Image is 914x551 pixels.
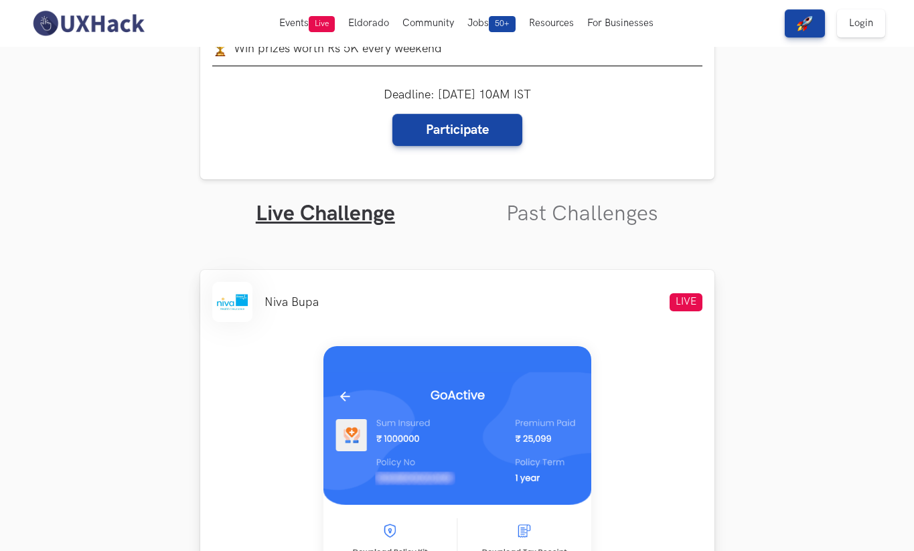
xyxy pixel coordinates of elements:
a: Login [837,9,885,37]
span: 50+ [489,16,516,32]
a: Live Challenge [256,201,395,227]
div: Deadline: [DATE] 10AM IST [384,88,531,146]
li: Niva Bupa [264,295,319,309]
a: Participate [392,114,522,146]
li: Win prizes worth Rs 5K every weekend [212,40,702,56]
img: rocket [797,15,813,31]
span: LIVE [670,293,702,311]
ul: Tabs Interface [200,179,714,227]
a: Past Challenges [506,201,658,227]
span: Live [309,16,335,32]
img: UXHack-logo.png [29,9,148,37]
img: trophy.png [212,40,228,56]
